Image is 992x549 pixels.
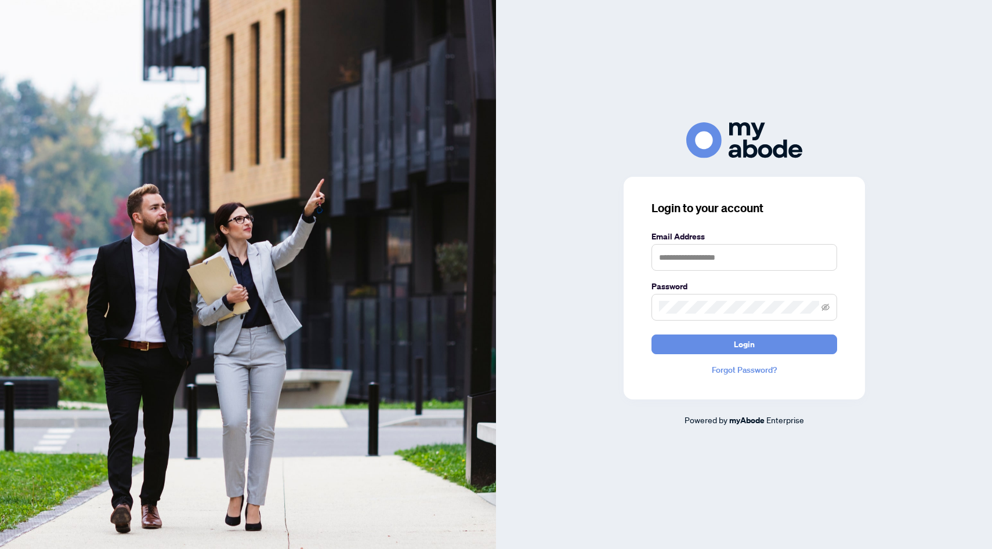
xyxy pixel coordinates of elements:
img: ma-logo [686,122,802,158]
span: eye-invisible [821,303,830,311]
span: Powered by [685,415,727,425]
span: Login [734,335,755,354]
button: Login [651,335,837,354]
a: myAbode [729,414,765,427]
label: Email Address [651,230,837,243]
span: Enterprise [766,415,804,425]
a: Forgot Password? [651,363,837,376]
label: Password [651,280,837,293]
h3: Login to your account [651,200,837,216]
